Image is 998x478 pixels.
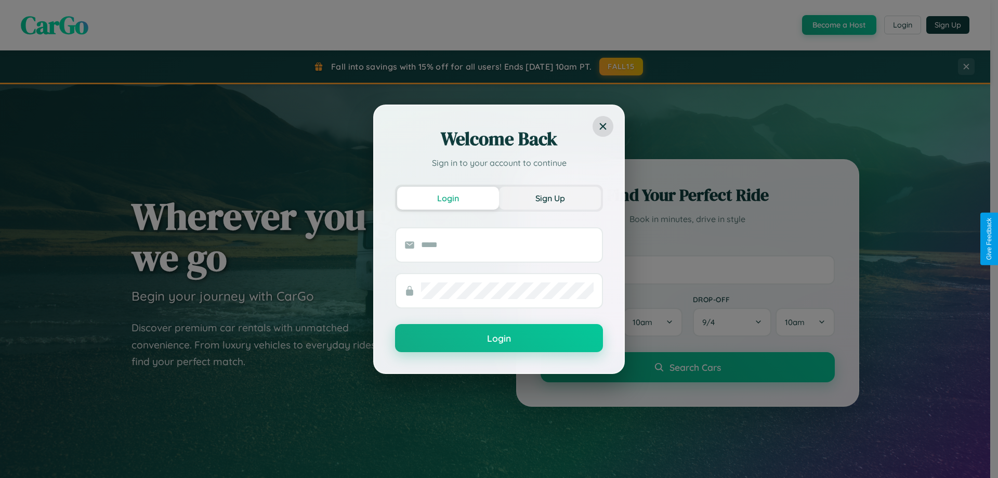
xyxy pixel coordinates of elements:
[986,218,993,260] div: Give Feedback
[397,187,499,210] button: Login
[395,157,603,169] p: Sign in to your account to continue
[395,126,603,151] h2: Welcome Back
[395,324,603,352] button: Login
[499,187,601,210] button: Sign Up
